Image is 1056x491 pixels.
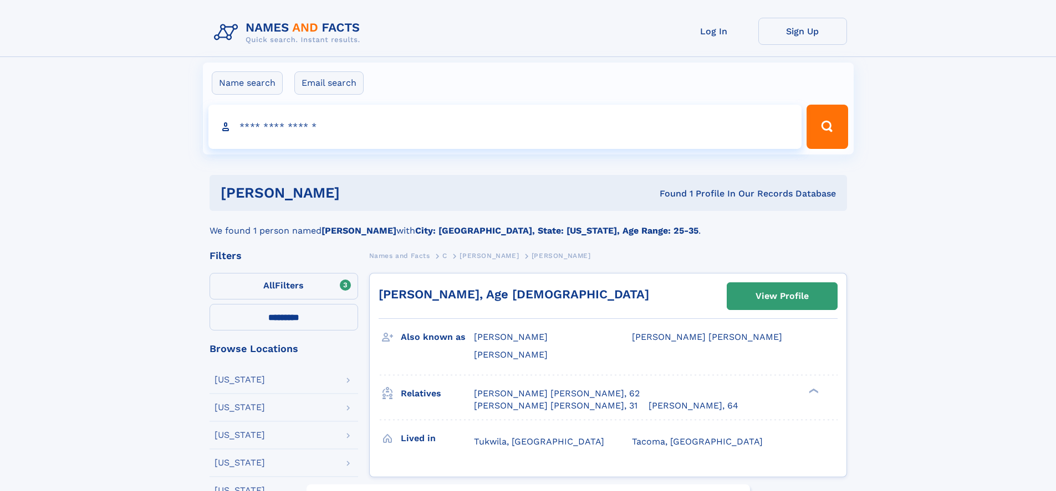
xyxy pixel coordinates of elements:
[474,436,604,447] span: Tukwila, [GEOGRAPHIC_DATA]
[474,332,548,342] span: [PERSON_NAME]
[401,384,474,403] h3: Relatives
[379,287,649,301] a: [PERSON_NAME], Age [DEMOGRAPHIC_DATA]
[632,436,763,447] span: Tacoma, [GEOGRAPHIC_DATA]
[210,344,358,354] div: Browse Locations
[727,283,837,309] a: View Profile
[415,225,698,236] b: City: [GEOGRAPHIC_DATA], State: [US_STATE], Age Range: 25-35
[807,105,848,149] button: Search Button
[215,375,265,384] div: [US_STATE]
[756,283,809,309] div: View Profile
[670,18,758,45] a: Log In
[215,403,265,412] div: [US_STATE]
[806,387,819,394] div: ❯
[474,349,548,360] span: [PERSON_NAME]
[369,249,430,262] a: Names and Facts
[263,280,275,291] span: All
[442,249,447,262] a: C
[758,18,847,45] a: Sign Up
[442,252,447,260] span: C
[210,273,358,299] label: Filters
[210,211,847,237] div: We found 1 person named with .
[401,328,474,347] h3: Also known as
[532,252,591,260] span: [PERSON_NAME]
[499,188,836,200] div: Found 1 Profile In Our Records Database
[215,458,265,467] div: [US_STATE]
[632,332,782,342] span: [PERSON_NAME] [PERSON_NAME]
[322,225,396,236] b: [PERSON_NAME]
[401,429,474,448] h3: Lived in
[221,186,500,200] h1: [PERSON_NAME]
[208,105,802,149] input: search input
[210,251,358,261] div: Filters
[294,71,364,95] label: Email search
[460,252,519,260] span: [PERSON_NAME]
[649,400,738,412] a: [PERSON_NAME], 64
[474,387,640,400] a: [PERSON_NAME] [PERSON_NAME], 62
[210,18,369,48] img: Logo Names and Facts
[215,431,265,440] div: [US_STATE]
[474,400,637,412] a: [PERSON_NAME] [PERSON_NAME], 31
[460,249,519,262] a: [PERSON_NAME]
[212,71,283,95] label: Name search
